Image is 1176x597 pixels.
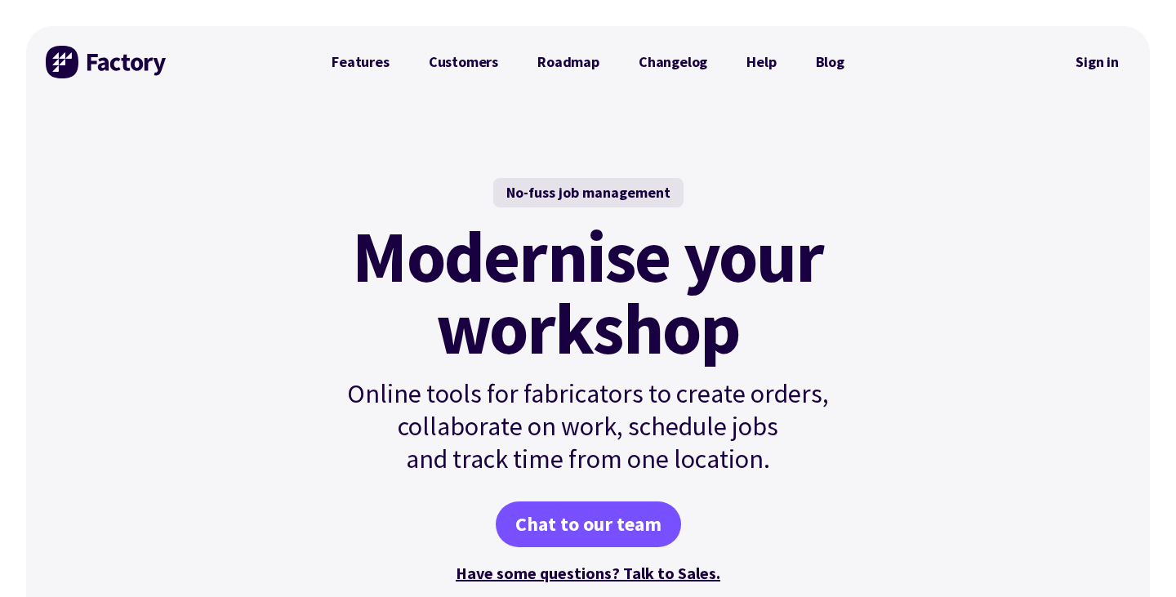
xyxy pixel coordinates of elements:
[727,46,795,78] a: Help
[46,46,168,78] img: Factory
[312,377,864,475] p: Online tools for fabricators to create orders, collaborate on work, schedule jobs and track time ...
[796,46,864,78] a: Blog
[1064,43,1130,81] nav: Secondary Navigation
[493,178,684,207] div: No-fuss job management
[312,46,409,78] a: Features
[312,46,864,78] nav: Primary Navigation
[1094,519,1176,597] iframe: Chat Widget
[619,46,727,78] a: Changelog
[1064,43,1130,81] a: Sign in
[409,46,518,78] a: Customers
[352,221,823,364] mark: Modernise your workshop
[496,501,681,547] a: Chat to our team
[518,46,619,78] a: Roadmap
[456,563,720,583] a: Have some questions? Talk to Sales.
